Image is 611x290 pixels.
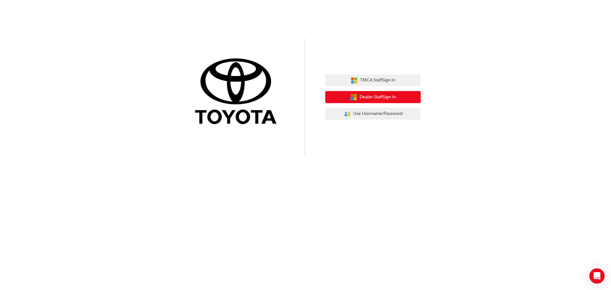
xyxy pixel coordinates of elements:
[190,57,286,127] img: Trak
[360,77,395,84] span: TMCA Staff Sign In
[360,94,396,101] span: Dealer Staff Sign In
[589,268,605,284] div: Open Intercom Messenger
[325,74,421,87] button: TMCA StaffSign In
[325,91,421,103] button: Dealer StaffSign In
[353,110,403,117] span: Use Username/Password
[325,108,421,120] button: Use Username/Password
